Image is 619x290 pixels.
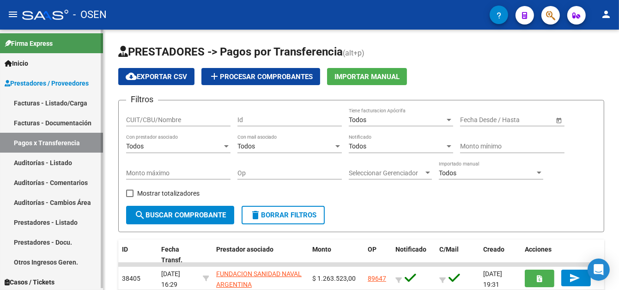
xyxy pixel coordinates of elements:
[161,270,180,288] span: [DATE] 16:29
[212,240,309,270] datatable-header-cell: Prestador asociado
[216,246,273,253] span: Prestador asociado
[521,240,604,270] datatable-header-cell: Acciones
[126,142,144,150] span: Todos
[122,246,128,253] span: ID
[439,169,456,177] span: Todos
[161,246,182,264] span: Fecha Transf.
[525,246,552,253] span: Acciones
[364,240,392,270] datatable-header-cell: OP
[312,246,331,253] span: Monto
[5,58,28,68] span: Inicio
[349,116,366,123] span: Todos
[309,240,364,270] datatable-header-cell: Monto
[5,78,89,88] span: Prestadores / Proveedores
[601,9,612,20] mat-icon: person
[5,38,53,49] span: Firma Express
[242,206,325,224] button: Borrar Filtros
[158,240,199,270] datatable-header-cell: Fecha Transf.
[134,210,146,221] mat-icon: search
[5,277,55,287] span: Casos / Tickets
[237,142,255,150] span: Todos
[134,211,226,219] span: Buscar Comprobante
[126,73,187,81] span: Exportar CSV
[201,68,320,85] button: Procesar Comprobantes
[327,68,407,85] button: Importar Manual
[349,169,424,177] span: Seleccionar Gerenciador
[209,71,220,82] mat-icon: add
[209,73,313,81] span: Procesar Comprobantes
[588,259,610,281] div: Open Intercom Messenger
[368,246,376,253] span: OP
[502,116,547,124] input: Fecha fin
[439,246,459,253] span: C/Mail
[137,188,200,199] span: Mostrar totalizadores
[216,270,302,288] span: FUNDACION SANIDAD NAVAL ARGENTINA
[460,116,494,124] input: Fecha inicio
[312,275,356,282] span: $ 1.263.523,00
[118,68,194,85] button: Exportar CSV
[126,93,158,106] h3: Filtros
[343,49,364,57] span: (alt+p)
[7,9,18,20] mat-icon: menu
[483,246,504,253] span: Creado
[118,45,343,58] span: PRESTADORES -> Pagos por Transferencia
[395,246,426,253] span: Notificado
[334,73,400,81] span: Importar Manual
[569,272,580,284] mat-icon: send
[483,270,502,288] span: [DATE] 19:31
[368,275,386,282] a: 89647
[479,240,521,270] datatable-header-cell: Creado
[73,5,107,25] span: - OSEN
[554,115,564,125] button: Open calendar
[118,240,158,270] datatable-header-cell: ID
[126,71,137,82] mat-icon: cloud_download
[436,240,479,270] datatable-header-cell: C/Mail
[392,240,436,270] datatable-header-cell: Notificado
[126,206,234,224] button: Buscar Comprobante
[250,211,316,219] span: Borrar Filtros
[122,275,140,282] span: 38405
[250,210,261,221] mat-icon: delete
[349,142,366,150] span: Todos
